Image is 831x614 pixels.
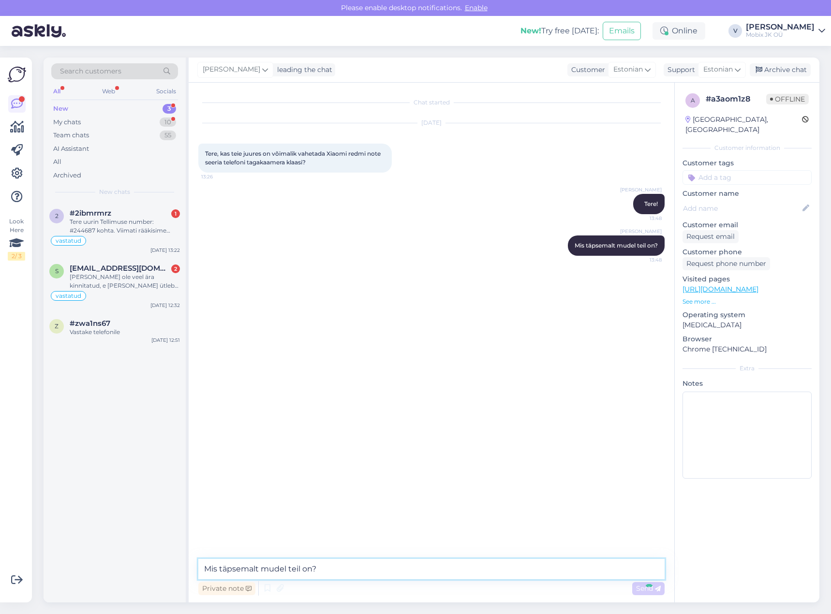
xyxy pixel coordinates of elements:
span: s [55,267,59,275]
div: Archive chat [750,63,811,76]
div: AI Assistant [53,144,89,154]
span: Estonian [613,64,643,75]
div: Request phone number [683,257,770,270]
div: Online [653,22,705,40]
span: Offline [766,94,809,104]
div: Chat started [198,98,665,107]
div: Extra [683,364,812,373]
span: Enable [462,3,490,12]
div: Customer [567,65,605,75]
p: See more ... [683,297,812,306]
span: sverrep3@gmail.com [70,264,170,273]
span: [PERSON_NAME] [620,186,662,193]
span: z [55,322,59,330]
b: New! [520,26,541,35]
div: Archived [53,171,81,180]
div: [DATE] 12:32 [150,302,180,309]
input: Add name [683,203,801,214]
div: Socials [154,85,178,98]
div: Vastake telefonile [70,328,180,336]
p: Customer email [683,220,812,230]
span: Search customers [60,66,121,76]
span: a [691,97,695,104]
div: 2 [171,264,180,273]
img: Askly Logo [8,65,26,84]
div: 10 [160,117,176,127]
p: Browser [683,334,812,344]
p: Chrome [TECHNICAL_ID] [683,344,812,354]
div: 3 [163,104,176,114]
span: #zwa1ns67 [70,319,110,328]
span: New chats [99,188,130,196]
div: [PERSON_NAME] ole veel ära kinnitatud, e [PERSON_NAME] ütleb et tarneaeg 1-5 tööpäeva, ja ma [PER... [70,273,180,290]
span: 13:48 [625,215,662,222]
span: [PERSON_NAME] [203,64,260,75]
a: [URL][DOMAIN_NAME] [683,285,758,293]
div: Web [100,85,117,98]
p: Notes [683,379,812,389]
div: New [53,104,68,114]
div: Customer information [683,144,812,152]
p: Customer name [683,189,812,199]
button: Emails [603,22,641,40]
div: leading the chat [273,65,332,75]
span: Tere, kas teie juures on võimalik vahetada Xiaomi redmi note seeria telefoni tagakaamera klaasi? [205,150,382,166]
div: Look Here [8,217,25,261]
span: Mis täpsemalt mudel teil on? [575,242,658,249]
span: #2ibmrmrz [70,209,111,218]
span: 13:26 [201,173,237,180]
div: [PERSON_NAME] [746,23,815,31]
div: All [53,157,61,167]
div: Try free [DATE]: [520,25,599,37]
input: Add a tag [683,170,812,185]
span: 13:48 [625,256,662,263]
div: Team chats [53,131,89,140]
div: Tere uurin Tellimuse number: #244687 kohta. Viimati rääkisime eelmine neljapäev ja siis lubati et... [70,218,180,235]
span: Tere! [644,200,658,207]
p: Customer phone [683,247,812,257]
div: 2 / 3 [8,252,25,261]
p: Visited pages [683,274,812,284]
p: [MEDICAL_DATA] [683,320,812,330]
div: My chats [53,117,81,127]
div: # a3aom1z8 [706,93,766,105]
div: 1 [171,209,180,218]
div: [DATE] 12:51 [151,336,180,344]
span: [PERSON_NAME] [620,228,662,235]
span: vastatud [56,238,81,244]
div: All [51,85,62,98]
p: Customer tags [683,158,812,168]
div: 55 [160,131,176,140]
span: 2 [55,212,59,219]
span: Estonian [703,64,733,75]
div: Mobix JK OÜ [746,31,815,39]
span: vastatud [56,293,81,299]
div: Request email [683,230,739,243]
div: [DATE] [198,118,665,127]
a: [PERSON_NAME]Mobix JK OÜ [746,23,825,39]
div: [DATE] 13:22 [150,247,180,254]
div: Support [664,65,695,75]
p: Operating system [683,310,812,320]
div: V [728,24,742,38]
div: [GEOGRAPHIC_DATA], [GEOGRAPHIC_DATA] [685,115,802,135]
